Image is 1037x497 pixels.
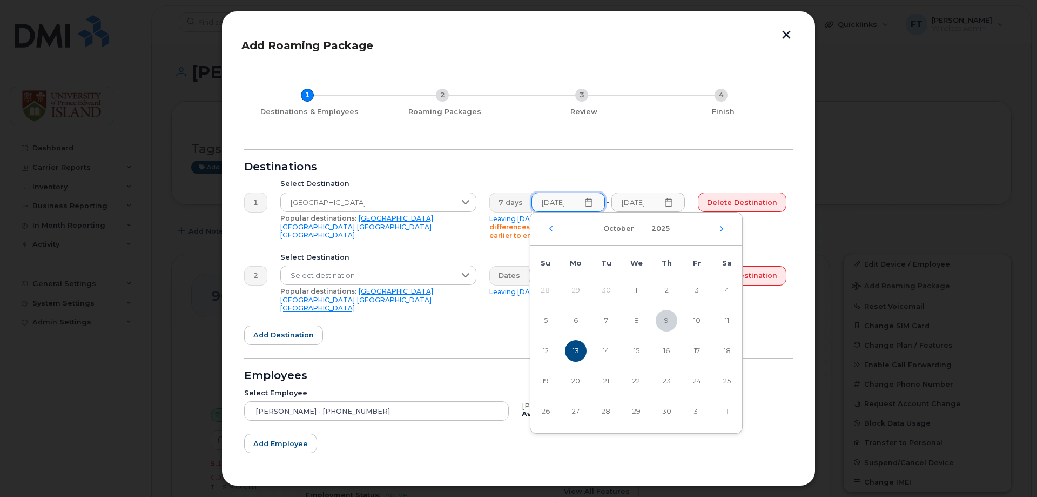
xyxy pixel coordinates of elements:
[651,396,682,427] td: 30
[625,310,647,332] span: 8
[656,340,677,362] span: 16
[244,326,323,345] button: Add destination
[280,231,355,239] a: [GEOGRAPHIC_DATA]
[625,340,647,362] span: 15
[686,370,708,392] span: 24
[280,223,355,231] a: [GEOGRAPHIC_DATA]
[541,259,550,267] span: Su
[518,108,649,116] div: Review
[489,288,541,296] a: Leaving [DATE]
[597,219,641,238] button: Choose Month
[604,193,612,212] div: -
[591,366,621,396] td: 21
[530,212,743,433] div: Choose Date
[595,370,617,392] span: 21
[712,306,742,336] td: 11
[379,108,510,116] div: Roaming Packages
[281,266,455,286] span: Select destination
[682,275,712,306] td: 3
[530,396,561,427] td: 26
[570,259,582,267] span: Mo
[656,280,677,301] span: 2
[244,434,317,453] button: Add employee
[712,396,742,427] td: 1
[698,193,786,212] button: Delete destination
[565,401,587,422] span: 27
[716,340,738,362] span: 18
[621,336,651,366] td: 15
[359,287,433,295] a: [GEOGRAPHIC_DATA]
[561,306,591,336] td: 6
[561,396,591,427] td: 27
[359,214,433,222] a: [GEOGRAPHIC_DATA]
[241,39,373,52] span: Add Roaming Package
[357,296,432,304] a: [GEOGRAPHIC_DATA]
[630,259,643,267] span: We
[244,401,509,421] input: Search device
[253,330,314,340] span: Add destination
[565,310,587,332] span: 6
[625,370,647,392] span: 22
[244,163,793,171] div: Destinations
[718,226,725,232] button: Next Month
[716,370,738,392] span: 25
[621,275,651,306] td: 1
[712,275,742,306] td: 4
[651,306,682,336] td: 9
[656,370,677,392] span: 23
[244,389,509,397] div: Select Employee
[280,304,355,312] a: [GEOGRAPHIC_DATA]
[535,370,556,392] span: 19
[682,336,712,366] td: 17
[621,306,651,336] td: 8
[529,266,604,286] input: Please fill out this field
[591,336,621,366] td: 14
[561,366,591,396] td: 20
[722,259,732,267] span: Sa
[595,401,617,422] span: 28
[715,89,728,102] div: 4
[595,310,617,332] span: 7
[716,280,738,301] span: 4
[682,366,712,396] td: 24
[530,306,561,336] td: 5
[565,340,587,362] span: 13
[686,310,708,332] span: 10
[561,336,591,366] td: 13
[489,215,679,240] span: Please be aware due to time differences we recommend adding the package 1 day earlier to ensure n...
[656,401,677,422] span: 30
[535,310,556,332] span: 5
[651,275,682,306] td: 2
[357,223,432,231] a: [GEOGRAPHIC_DATA]
[625,401,647,422] span: 29
[561,275,591,306] td: 29
[591,306,621,336] td: 7
[621,366,651,396] td: 22
[712,336,742,366] td: 18
[244,372,793,380] div: Employees
[621,396,651,427] td: 29
[522,402,786,410] div: [PERSON_NAME] Acorn, iPhone, Bell
[611,193,685,212] input: Please fill out this field
[522,410,617,418] b: Average Monthly Usage:
[530,275,561,306] td: 28
[530,366,561,396] td: 19
[565,370,587,392] span: 20
[489,215,541,223] a: Leaving [DATE]
[530,336,561,366] td: 12
[601,259,611,267] span: Tu
[682,306,712,336] td: 10
[712,366,742,396] td: 25
[531,193,605,212] input: Please fill out this field
[280,296,355,304] a: [GEOGRAPHIC_DATA]
[575,89,588,102] div: 3
[253,439,308,449] span: Add employee
[591,275,621,306] td: 30
[535,401,556,422] span: 26
[591,396,621,427] td: 28
[651,366,682,396] td: 23
[625,280,647,301] span: 1
[645,219,676,238] button: Choose Year
[693,259,701,267] span: Fr
[535,340,556,362] span: 12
